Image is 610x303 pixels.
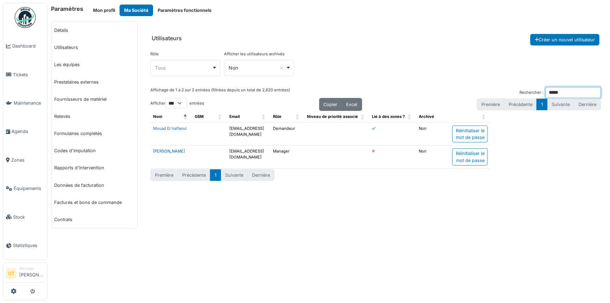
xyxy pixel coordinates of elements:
a: Équipements [3,174,47,203]
span: GSM [195,114,203,119]
td: [EMAIL_ADDRESS][DOMAIN_NAME] [227,146,271,168]
span: Nom [153,114,162,119]
a: Zones [3,146,47,174]
a: Agenda [3,117,47,146]
button: Remove item: 'false' [278,64,285,71]
span: Rôle [273,114,281,119]
a: Contrats [51,211,137,228]
a: Prestataires externes [51,73,137,91]
a: Utilisateurs [51,39,137,56]
nav: pagination [477,99,601,110]
a: Les équipes [51,56,137,73]
span: Rôle: Activate to sort [296,111,300,122]
select: Afficherentrées [165,98,187,109]
span: Email: Activate to sort [262,111,266,122]
span: Email [230,114,240,119]
div: Non [229,64,286,71]
span: Tickets [13,71,44,78]
span: Maintenance [14,100,44,106]
h6: Paramètres [51,6,83,12]
button: Paramètres fonctionnels [153,5,216,16]
span: Niveau de priorité associé [307,114,358,119]
label: Rôle [150,51,159,57]
button: 1 [537,99,547,110]
li: [PERSON_NAME] [19,266,44,281]
div: Réinitialiser le mot de passe [452,148,488,165]
a: Stock [3,203,47,231]
button: 1 [210,169,221,181]
span: Zones [11,157,44,163]
a: Codes d'imputation [51,142,137,159]
a: Données de facturation [51,177,137,194]
a: Relevés [51,108,137,125]
span: Nom: Activate to invert sorting [184,111,188,122]
a: Rapports d'intervention [51,159,137,176]
td: Manager [270,146,304,168]
span: Copier [324,102,338,107]
span: Stock [13,214,44,220]
td: Demandeur [270,122,304,145]
button: Mon profil [88,5,120,16]
a: Maintenance [3,89,47,117]
span: Excel [346,102,358,107]
a: Dashboard [3,32,47,60]
li: OT [6,268,16,279]
div: Affichage de 1 à 2 sur 2 entrées (filtrées depuis un total de 2,620 entrées) [150,87,290,98]
span: GSM: Activate to sort [218,111,223,122]
span: Équipements [14,185,44,192]
h6: Utilisateurs [152,35,182,42]
a: Tickets [3,60,47,89]
button: Copier [319,98,342,111]
nav: pagination [150,169,274,181]
span: Dashboard [12,43,44,49]
a: Statistiques [3,231,47,260]
button: Excel [342,98,362,111]
a: Mouad El halfaoui [153,126,187,131]
span: : Activate to sort [482,111,486,122]
button: Créer un nouvel utilisateur [530,34,600,45]
td: Non [416,146,450,168]
span: Lié à des zones ? [372,114,405,119]
a: Détails [51,22,137,39]
label: Afficher les utilisateurs archivés [224,51,285,57]
span: Agenda [12,128,44,135]
button: Ma Société [120,5,153,16]
label: Rechercher : [519,90,543,96]
div: Tous [155,64,212,71]
div: Réinitialiser le mot de passe [452,126,488,142]
span: Niveau de priorité associé : Activate to sort [361,111,365,122]
label: Afficher entrées [150,98,204,109]
td: Non [416,122,450,145]
span: Archivé [419,114,434,119]
div: Manager [19,266,44,271]
a: Formulaires complétés [51,125,137,142]
a: Fournisseurs de matériel [51,91,137,108]
a: [PERSON_NAME] [153,149,185,154]
span: Lié à des zones ?: Activate to sort [408,111,412,122]
img: Badge_color-CXgf-gQk.svg [15,7,36,28]
td: [EMAIL_ADDRESS][DOMAIN_NAME] [227,122,271,145]
a: Factures et bons de commande [51,194,137,211]
a: OT Manager[PERSON_NAME] [6,266,44,283]
span: Statistiques [13,242,44,249]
